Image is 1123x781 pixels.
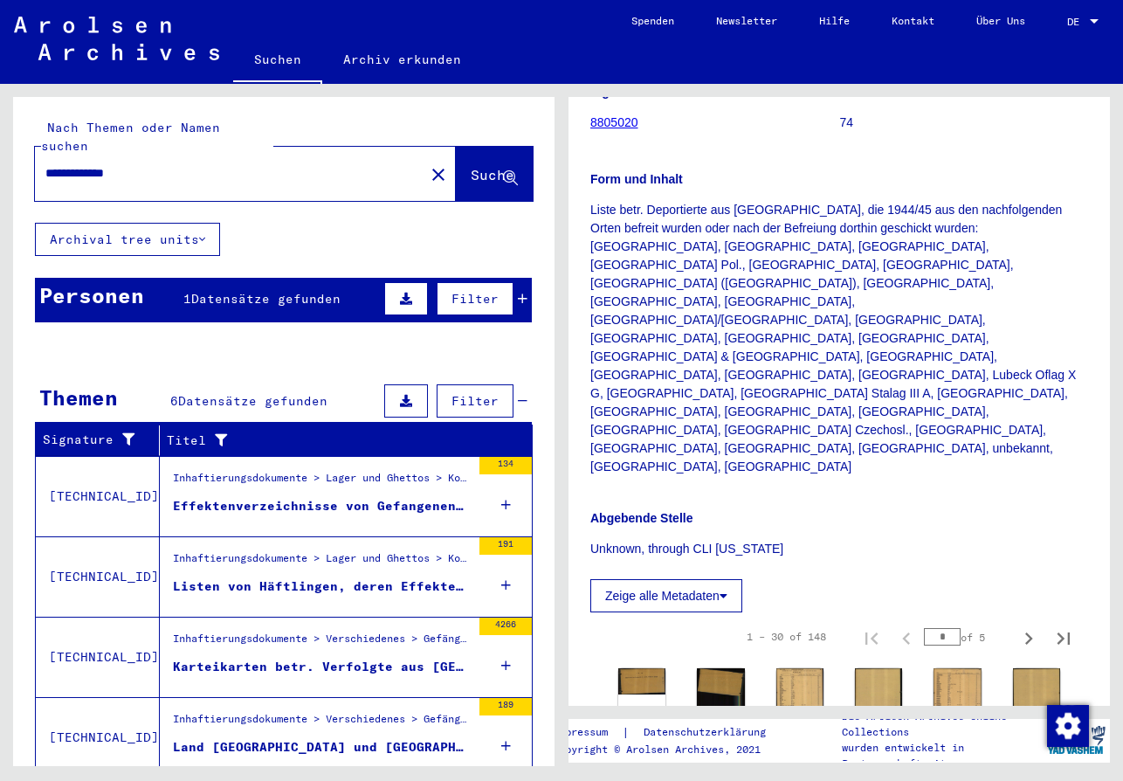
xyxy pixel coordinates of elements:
[854,619,889,654] button: First page
[167,426,515,454] div: Titel
[36,617,160,697] td: [TECHNICAL_ID]
[934,668,981,736] img: 001.jpg
[173,711,471,736] div: Inhaftierungsdokumente > Verschiedenes > Gefängnisse > Listenmaterial Gruppe P.P. > [GEOGRAPHIC_D...
[590,540,1088,558] p: Unknown, through CLI [US_STATE]
[697,668,744,753] img: 002.jpg
[36,456,160,536] td: [TECHNICAL_ID]
[428,164,449,185] mat-icon: close
[630,723,787,742] a: Datenschutzerklärung
[39,280,144,311] div: Personen
[437,282,513,315] button: Filter
[183,291,191,307] span: 1
[173,631,471,655] div: Inhaftierungsdokumente > Verschiedenes > Gefängnisse > Listenmaterial Gruppe P.P. > Karteikarten ...
[451,393,499,409] span: Filter
[590,172,683,186] b: Form und Inhalt
[889,619,924,654] button: Previous page
[1044,718,1109,762] img: yv_logo.png
[590,201,1088,476] p: Liste betr. Deportierte aus [GEOGRAPHIC_DATA], die 1944/45 aus den nachfolgenden Orten befreit wu...
[590,115,638,129] a: 8805020
[173,550,471,575] div: Inhaftierungsdokumente > Lager und Ghettos > Konzentrationslager [GEOGRAPHIC_DATA] > Listenmateri...
[173,658,471,676] div: Karteikarten betr. Verfolgte aus [GEOGRAPHIC_DATA], [GEOGRAPHIC_DATA] und [GEOGRAPHIC_DATA] ("Nac...
[1046,619,1081,654] button: Last page
[618,668,665,695] img: 001.jpg
[167,432,498,450] div: Titel
[553,723,622,742] a: Impressum
[590,579,742,612] button: Zeige alle Metadaten
[35,223,220,256] button: Archival tree units
[191,291,341,307] span: Datensätze gefunden
[173,738,471,757] div: Land [GEOGRAPHIC_DATA] und [GEOGRAPHIC_DATA] - - 1. Landgerichtsgefängnis [GEOGRAPHIC_DATA]/[GEOG...
[1067,16,1086,28] span: DE
[233,38,322,84] a: Suchen
[842,708,1043,740] p: Die Arolsen Archives Online-Collections
[924,629,1011,646] div: of 5
[36,697,160,778] td: [TECHNICAL_ID]
[43,426,163,454] div: Signature
[776,668,823,736] img: 001.jpg
[471,166,514,183] span: Suche
[43,431,146,449] div: Signature
[479,537,532,555] div: 191
[36,536,160,617] td: [TECHNICAL_ID]
[479,698,532,715] div: 189
[1011,619,1046,654] button: Next page
[456,147,533,201] button: Suche
[173,497,471,515] div: Effektenverzeichnisse von Gefangenen, die aus den Zuchthäusern [GEOGRAPHIC_DATA] und [GEOGRAPHIC_...
[747,629,826,645] div: 1 – 30 of 148
[14,17,219,60] img: Arolsen_neg.svg
[479,618,532,635] div: 4266
[1013,668,1060,736] img: 002.jpg
[553,742,787,757] p: Copyright © Arolsen Archives, 2021
[451,291,499,307] span: Filter
[173,577,471,596] div: Listen von Häftlingen, deren Effekten verschiedenen Gefängnissen und Staatspolizeistellen innerha...
[840,114,1089,132] p: 74
[842,740,1043,771] p: wurden entwickelt in Partnerschaft mit
[855,668,902,736] img: 002.jpg
[41,120,220,154] mat-label: Nach Themen oder Namen suchen
[322,38,482,80] a: Archiv erkunden
[1047,705,1089,747] img: Zustimmung ändern
[553,723,787,742] div: |
[437,384,513,418] button: Filter
[173,470,471,494] div: Inhaftierungsdokumente > Lager und Ghettos > Konzentrationslager [GEOGRAPHIC_DATA] > Listenmateri...
[590,511,692,525] b: Abgebende Stelle
[421,156,456,191] button: Clear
